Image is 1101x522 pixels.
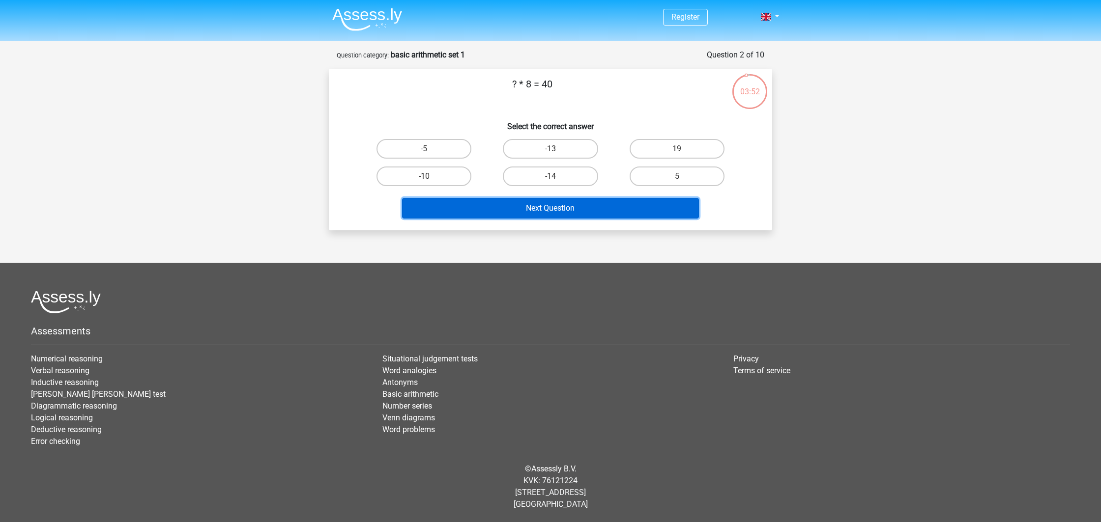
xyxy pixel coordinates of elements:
[31,413,93,422] a: Logical reasoning
[503,166,598,186] label: -14
[31,325,1070,337] h5: Assessments
[630,166,724,186] label: 5
[382,389,438,399] a: Basic arithmetic
[31,401,117,411] a: Diagrammatic reasoning
[31,389,166,399] a: [PERSON_NAME] [PERSON_NAME] test
[382,425,435,434] a: Word problems
[377,139,471,159] label: -5
[382,354,478,363] a: Situational judgement tests
[733,354,759,363] a: Privacy
[382,413,435,422] a: Venn diagrams
[382,366,436,375] a: Word analogies
[733,366,790,375] a: Terms of service
[382,401,432,411] a: Number series
[503,139,598,159] label: -13
[402,198,699,219] button: Next Question
[382,378,418,387] a: Antonyms
[31,378,99,387] a: Inductive reasoning
[31,437,80,446] a: Error checking
[345,114,756,131] h6: Select the correct answer
[731,73,768,98] div: 03:52
[337,52,389,59] small: Question category:
[391,50,465,59] strong: basic arithmetic set 1
[31,425,102,434] a: Deductive reasoning
[377,166,471,186] label: -10
[31,290,101,313] img: Assessly logo
[345,77,720,106] p: ? * 8 = 40
[671,12,699,22] a: Register
[707,49,764,61] div: Question 2 of 10
[31,366,89,375] a: Verbal reasoning
[630,139,724,159] label: 19
[31,354,103,363] a: Numerical reasoning
[24,455,1077,518] div: © KVK: 76121224 [STREET_ADDRESS] [GEOGRAPHIC_DATA]
[531,464,577,473] a: Assessly B.V.
[332,8,402,31] img: Assessly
